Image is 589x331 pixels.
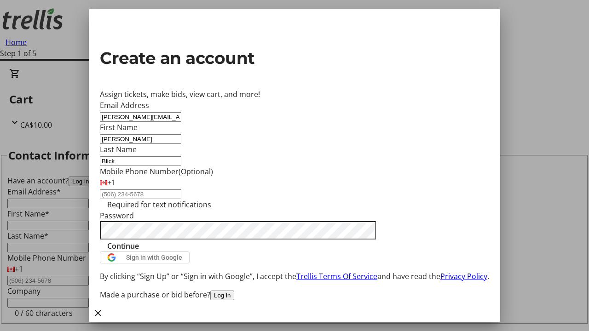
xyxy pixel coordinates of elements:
input: (506) 234-5678 [100,189,181,199]
div: Assign tickets, make bids, view cart, and more! [100,89,489,100]
label: First Name [100,122,138,132]
p: By clicking “Sign Up” or “Sign in with Google”, I accept the and have read the . [100,271,489,282]
input: First Name [100,134,181,144]
span: Sign in with Google [126,254,182,261]
button: Continue [100,240,146,251]
div: Made a purchase or bid before? [100,289,489,300]
label: Password [100,211,134,221]
h2: Create an account [100,46,489,70]
button: Sign in with Google [100,251,190,263]
label: Email Address [100,100,149,110]
input: Last Name [100,156,181,166]
button: Close [89,304,107,322]
span: Continue [107,240,139,251]
button: Log in [210,291,234,300]
label: Mobile Phone Number (Optional) [100,166,213,177]
input: Email Address [100,112,181,122]
a: Trellis Terms Of Service [296,271,377,281]
tr-hint: Required for text notifications [107,199,211,210]
label: Last Name [100,144,137,154]
a: Privacy Policy [440,271,487,281]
